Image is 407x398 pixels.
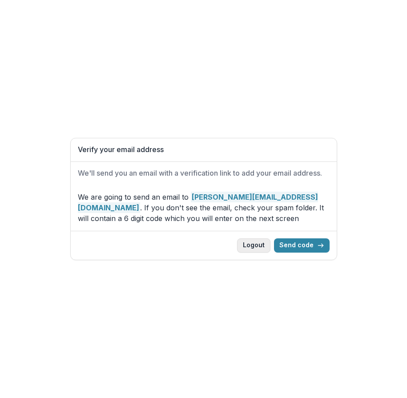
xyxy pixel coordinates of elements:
p: We are going to send an email to . If you don't see the email, check your spam folder. It will co... [78,192,330,224]
button: Send code [274,238,330,253]
h2: We'll send you an email with a verification link to add your email address. [78,169,330,177]
strong: [PERSON_NAME][EMAIL_ADDRESS][DOMAIN_NAME] [78,192,318,213]
button: Logout [237,238,270,253]
h1: Verify your email address [78,145,330,154]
